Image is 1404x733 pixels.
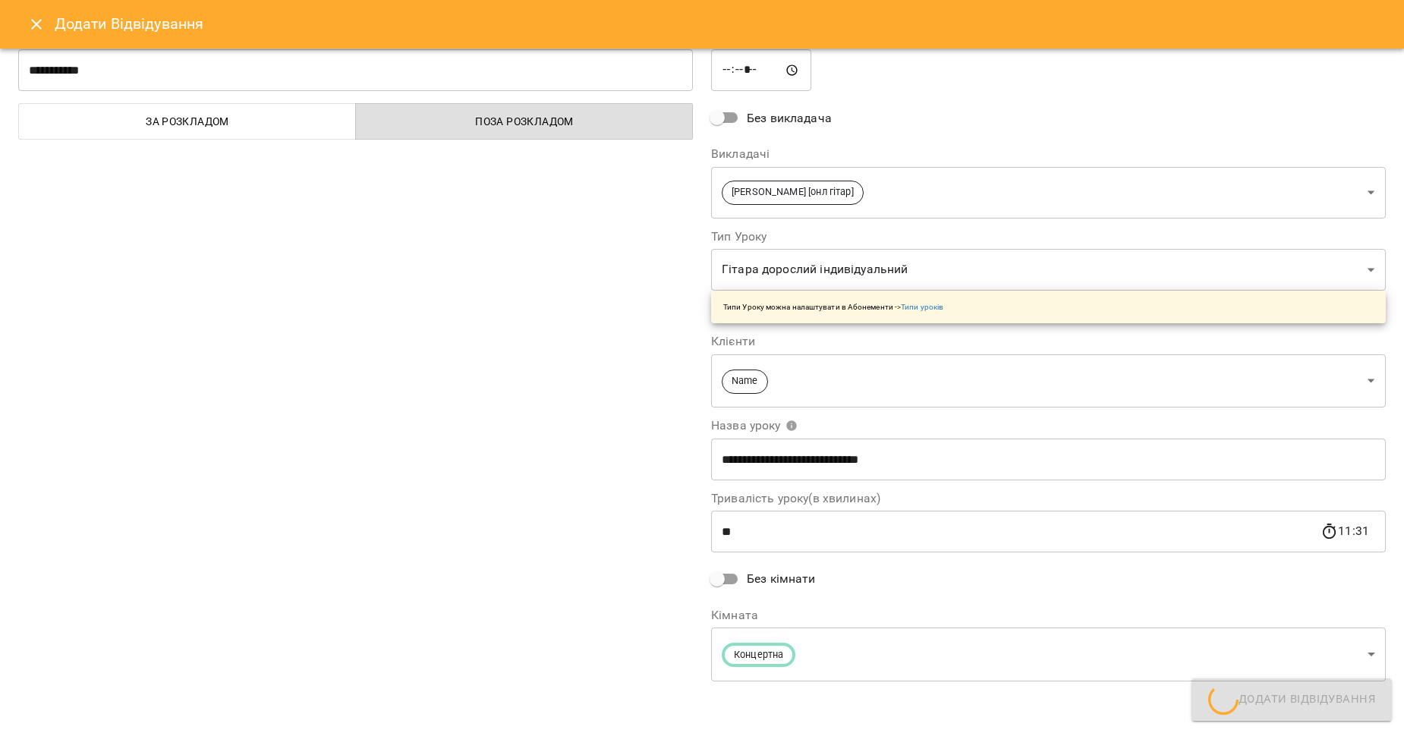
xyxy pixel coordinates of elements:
[711,148,1386,160] label: Викладачі
[355,103,693,140] button: Поза розкладом
[747,570,816,588] span: Без кімнати
[723,301,943,313] p: Типи Уроку можна налаштувати в Абонементи ->
[711,231,1386,243] label: Тип Уроку
[18,6,55,42] button: Close
[711,420,798,432] span: Назва уроку
[722,374,767,389] span: Name
[747,109,832,127] span: Без викладача
[722,185,863,200] span: [PERSON_NAME] [онл гітар]
[711,609,1386,621] label: Кімната
[365,112,684,131] span: Поза розкладом
[711,166,1386,219] div: [PERSON_NAME] [онл гітар]
[711,492,1386,505] label: Тривалість уроку(в хвилинах)
[725,648,792,662] span: Концертна
[711,354,1386,407] div: Name
[18,103,356,140] button: За розкладом
[711,249,1386,291] div: Гітара дорослий індивідуальний
[55,12,204,36] h6: Додати Відвідування
[901,303,943,311] a: Типи уроків
[711,628,1386,681] div: Концертна
[28,112,347,131] span: За розкладом
[711,335,1386,348] label: Клієнти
